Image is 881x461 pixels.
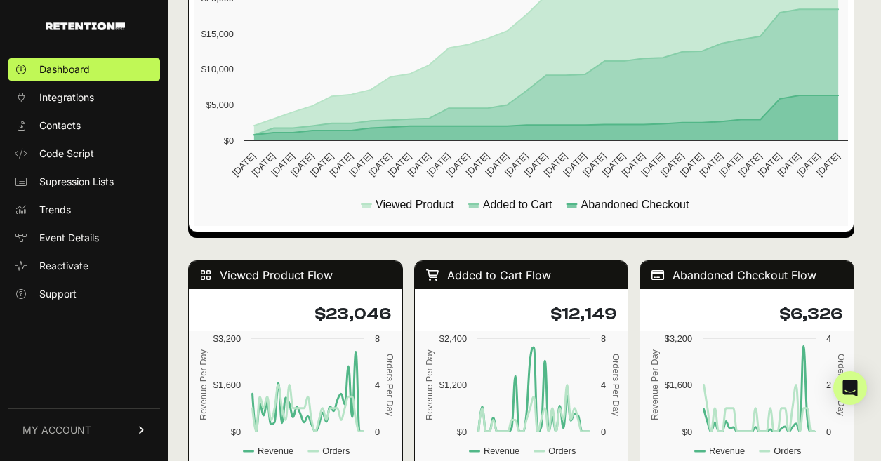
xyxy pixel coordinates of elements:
[8,255,160,277] a: Reactivate
[201,64,234,74] text: $10,000
[649,349,660,420] text: Revenue Per Day
[639,151,666,178] text: [DATE]
[39,119,81,133] span: Contacts
[774,446,802,456] text: Orders
[39,91,94,105] span: Integrations
[39,231,99,245] span: Event Details
[230,151,258,178] text: [DATE]
[483,151,510,178] text: [DATE]
[39,203,71,217] span: Trends
[601,380,606,390] text: 4
[327,151,355,178] text: [DATE]
[405,151,432,178] text: [DATE]
[456,427,466,437] text: $0
[717,151,744,178] text: [DATE]
[826,427,831,437] text: 0
[665,333,692,344] text: $3,200
[289,151,316,178] text: [DATE]
[620,151,647,178] text: [DATE]
[189,261,402,289] div: Viewed Product Flow
[8,408,160,451] a: MY ACCOUNT
[39,259,88,273] span: Reactivate
[425,151,452,178] text: [DATE]
[322,446,350,456] text: Orders
[439,380,467,390] text: $1,200
[8,171,160,193] a: Supression Lists
[8,227,160,249] a: Event Details
[415,261,628,289] div: Added to Cart Flow
[678,151,706,178] text: [DATE]
[640,261,854,289] div: Abandoned Checkout Flow
[833,371,867,405] div: Open Intercom Messenger
[46,22,125,30] img: Retention.com
[836,354,847,416] text: Orders Per Day
[386,151,413,178] text: [DATE]
[224,135,234,146] text: $0
[308,151,336,178] text: [DATE]
[542,151,569,178] text: [DATE]
[795,151,822,178] text: [DATE]
[611,354,621,416] text: Orders Per Day
[39,147,94,161] span: Code Script
[548,446,576,456] text: Orders
[826,380,831,390] text: 2
[39,62,90,76] span: Dashboard
[658,151,686,178] text: [DATE]
[775,151,802,178] text: [DATE]
[601,427,606,437] text: 0
[503,151,530,178] text: [DATE]
[39,175,114,189] span: Supression Lists
[444,151,472,178] text: [DATE]
[600,151,628,178] text: [DATE]
[581,151,608,178] text: [DATE]
[709,446,745,456] text: Revenue
[651,303,842,326] h4: $6,326
[814,151,842,178] text: [DATE]
[269,151,296,178] text: [DATE]
[8,199,160,221] a: Trends
[376,199,454,211] text: Viewed Product
[213,333,241,344] text: $3,200
[826,333,831,344] text: 4
[426,303,617,326] h4: $12,149
[682,427,692,437] text: $0
[201,29,234,39] text: $15,000
[8,114,160,137] a: Contacts
[231,427,241,437] text: $0
[8,142,160,165] a: Code Script
[39,287,77,301] span: Support
[8,86,160,109] a: Integrations
[200,303,391,326] h4: $23,046
[385,354,395,416] text: Orders Per Day
[8,58,160,81] a: Dashboard
[22,423,91,437] span: MY ACCOUNT
[756,151,783,178] text: [DATE]
[424,349,435,420] text: Revenue Per Day
[213,380,241,390] text: $1,600
[601,333,606,344] text: 8
[366,151,394,178] text: [DATE]
[258,446,293,456] text: Revenue
[375,333,380,344] text: 8
[249,151,277,178] text: [DATE]
[8,283,160,305] a: Support
[375,380,380,390] text: 4
[483,199,552,211] text: Added to Cart
[206,100,234,110] text: $5,000
[347,151,374,178] text: [DATE]
[665,380,692,390] text: $1,600
[561,151,588,178] text: [DATE]
[484,446,519,456] text: Revenue
[698,151,725,178] text: [DATE]
[581,199,689,211] text: Abandoned Checkout
[736,151,764,178] text: [DATE]
[198,349,208,420] text: Revenue Per Day
[439,333,467,344] text: $2,400
[375,427,380,437] text: 0
[464,151,491,178] text: [DATE]
[522,151,550,178] text: [DATE]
